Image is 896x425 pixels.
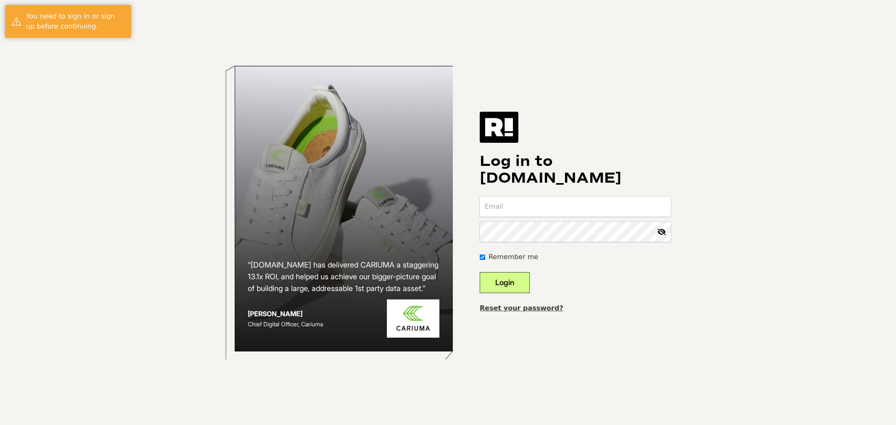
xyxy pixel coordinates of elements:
[489,252,538,262] label: Remember me
[480,197,671,217] input: Email
[480,112,518,143] img: Retention.com
[248,310,302,318] strong: [PERSON_NAME]
[480,272,530,293] button: Login
[387,299,439,338] img: Cariuma
[248,259,439,294] h2: “[DOMAIN_NAME] has delivered CARIUMA a staggering 13.1x ROI, and helped us achieve our bigger-pic...
[248,320,323,328] span: Chief Digital Officer, Cariuma
[480,153,671,186] h1: Log in to [DOMAIN_NAME]
[26,11,125,31] div: You need to sign in or sign up before continuing.
[480,304,563,312] a: Reset your password?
